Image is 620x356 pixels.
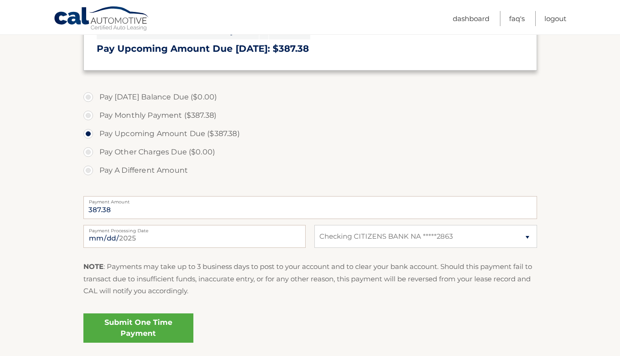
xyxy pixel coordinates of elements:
[83,106,537,125] label: Pay Monthly Payment ($387.38)
[83,225,306,232] label: Payment Processing Date
[83,88,537,106] label: Pay [DATE] Balance Due ($0.00)
[97,43,524,55] h3: Pay Upcoming Amount Due [DATE]: $387.38
[83,196,537,203] label: Payment Amount
[83,125,537,143] label: Pay Upcoming Amount Due ($387.38)
[83,262,104,271] strong: NOTE
[83,225,306,248] input: Payment Date
[544,11,566,26] a: Logout
[509,11,525,26] a: FAQ's
[83,196,537,219] input: Payment Amount
[83,261,537,297] p: : Payments may take up to 3 business days to post to your account and to clear your bank account....
[54,6,150,33] a: Cal Automotive
[83,313,193,343] a: Submit One Time Payment
[83,143,537,161] label: Pay Other Charges Due ($0.00)
[453,11,489,26] a: Dashboard
[83,161,537,180] label: Pay A Different Amount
